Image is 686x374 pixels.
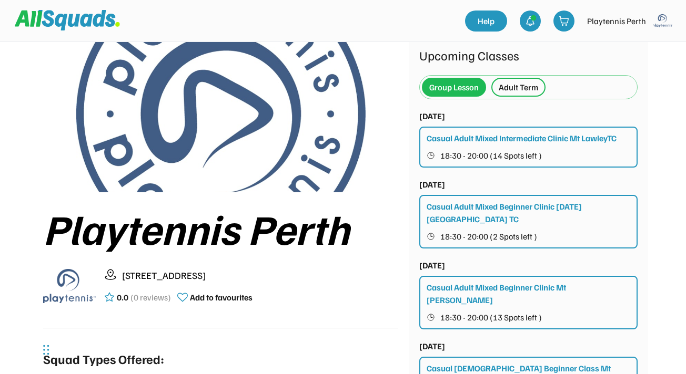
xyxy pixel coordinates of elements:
div: Group Lesson [429,81,479,93]
img: shopping-cart-01%20%281%29.svg [559,16,569,26]
span: 18:30 - 20:00 (13 Spots left ) [440,313,542,321]
span: 18:30 - 20:00 (14 Spots left ) [440,151,542,160]
div: Add to favourites [190,291,253,304]
img: Squad%20Logo.svg [15,10,120,30]
img: playtennis%20blue%20logo%201.png [43,259,96,312]
img: playtennis%20blue%20logo%204.jpg [76,35,366,192]
button: 18:30 - 20:00 (13 Spots left ) [427,310,631,324]
div: Upcoming Classes [419,46,638,65]
div: [DATE] [419,110,445,122]
div: Playtennis Perth [43,205,398,251]
a: Help [465,11,507,32]
img: bell-03%20%281%29.svg [525,16,536,26]
div: [DATE] [419,340,445,352]
div: Squad Types Offered: [43,349,164,368]
div: (0 reviews) [130,291,171,304]
button: 18:30 - 20:00 (2 Spots left ) [427,230,631,243]
div: Casual Adult Mixed Intermediate Clinic Mt LawleyTC [427,132,617,144]
button: 18:30 - 20:00 (14 Spots left ) [427,149,631,162]
div: Playtennis Perth [587,15,646,27]
span: 18:30 - 20:00 (2 Spots left ) [440,232,537,241]
div: Casual Adult Mixed Beginner Clinic Mt [PERSON_NAME] [427,281,631,306]
div: [DATE] [419,178,445,191]
div: [DATE] [419,259,445,272]
div: [STREET_ADDRESS] [122,268,398,283]
div: Casual Adult Mixed Beginner Clinic [DATE] [GEOGRAPHIC_DATA] TC [427,200,631,225]
div: 0.0 [117,291,128,304]
img: playtennis%20blue%20logo%201.png [652,11,673,32]
div: Adult Term [499,81,538,93]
